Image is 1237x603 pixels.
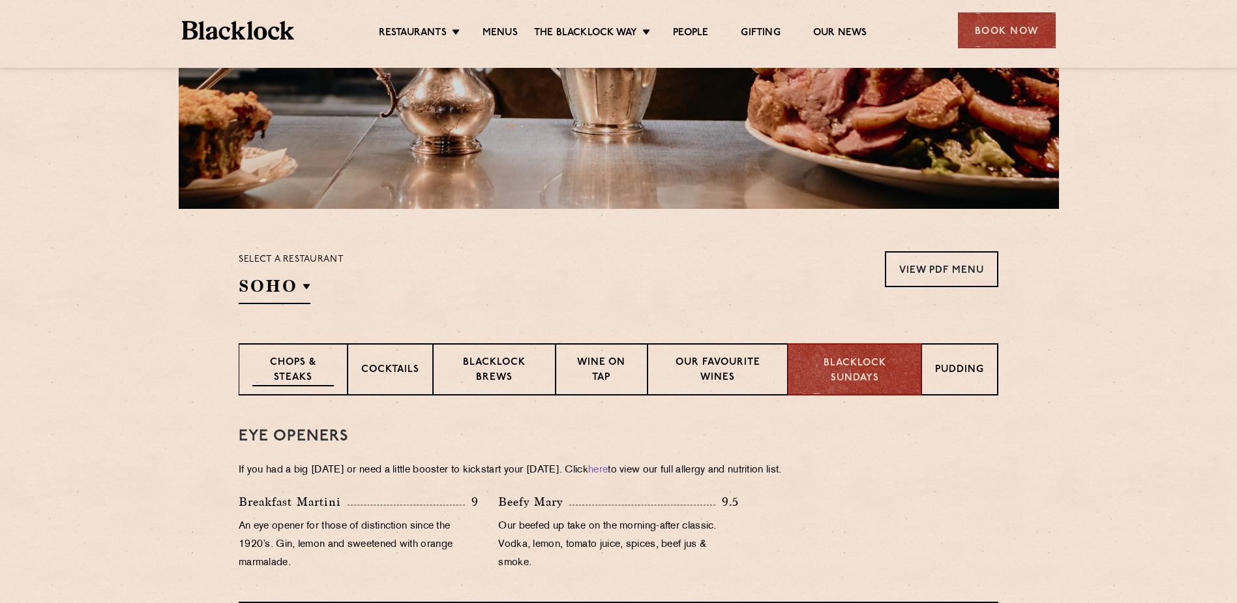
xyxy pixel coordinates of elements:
a: View PDF Menu [885,251,998,287]
a: People [673,27,708,41]
p: 9 [465,493,479,510]
p: Blacklock Brews [447,356,542,386]
p: Select a restaurant [239,251,344,268]
a: Restaurants [379,27,447,41]
a: Menus [483,27,518,41]
p: Cocktails [361,363,419,379]
div: Book Now [958,12,1056,48]
h2: SOHO [239,275,310,304]
p: Wine on Tap [569,356,633,386]
img: BL_Textured_Logo-footer-cropped.svg [182,21,295,40]
p: Chops & Steaks [252,356,334,386]
p: Blacklock Sundays [801,356,908,386]
p: Our beefed up take on the morning-after classic. Vodka, lemon, tomato juice, spices, beef jus & s... [498,518,738,572]
a: here [588,465,608,475]
a: Gifting [741,27,780,41]
p: If you had a big [DATE] or need a little booster to kickstart your [DATE]. Click to view our full... [239,461,998,480]
p: Our favourite wines [661,356,775,386]
a: Our News [813,27,867,41]
p: Beefy Mary [498,493,569,511]
p: Pudding [935,363,984,379]
a: The Blacklock Way [534,27,637,41]
p: An eye opener for those of distinction since the 1920’s. Gin, lemon and sweetened with orange mar... [239,518,479,572]
p: 9.5 [715,493,739,510]
p: Breakfast Martini [239,493,348,511]
h3: Eye openers [239,428,998,445]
